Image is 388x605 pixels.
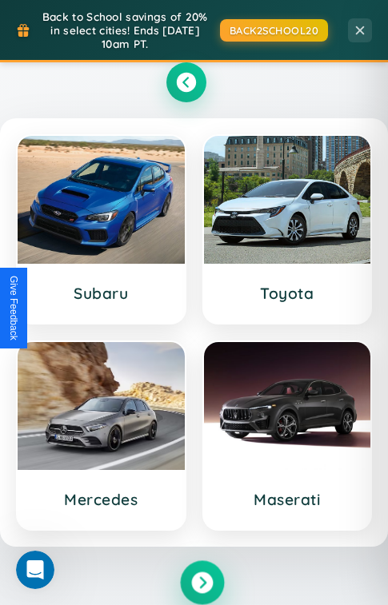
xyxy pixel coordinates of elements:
h3: Subaru [34,284,169,303]
div: Give Feedback [8,276,19,340]
h3: Mercedes [34,490,169,509]
span: Back to School savings of 20% in select cities! Ends [DATE] 10am PT. [38,10,212,50]
iframe: Intercom live chat [16,551,54,589]
h3: Toyota [220,284,355,303]
h3: Maserati [220,490,355,509]
button: BACK2SCHOOL20 [220,19,329,42]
